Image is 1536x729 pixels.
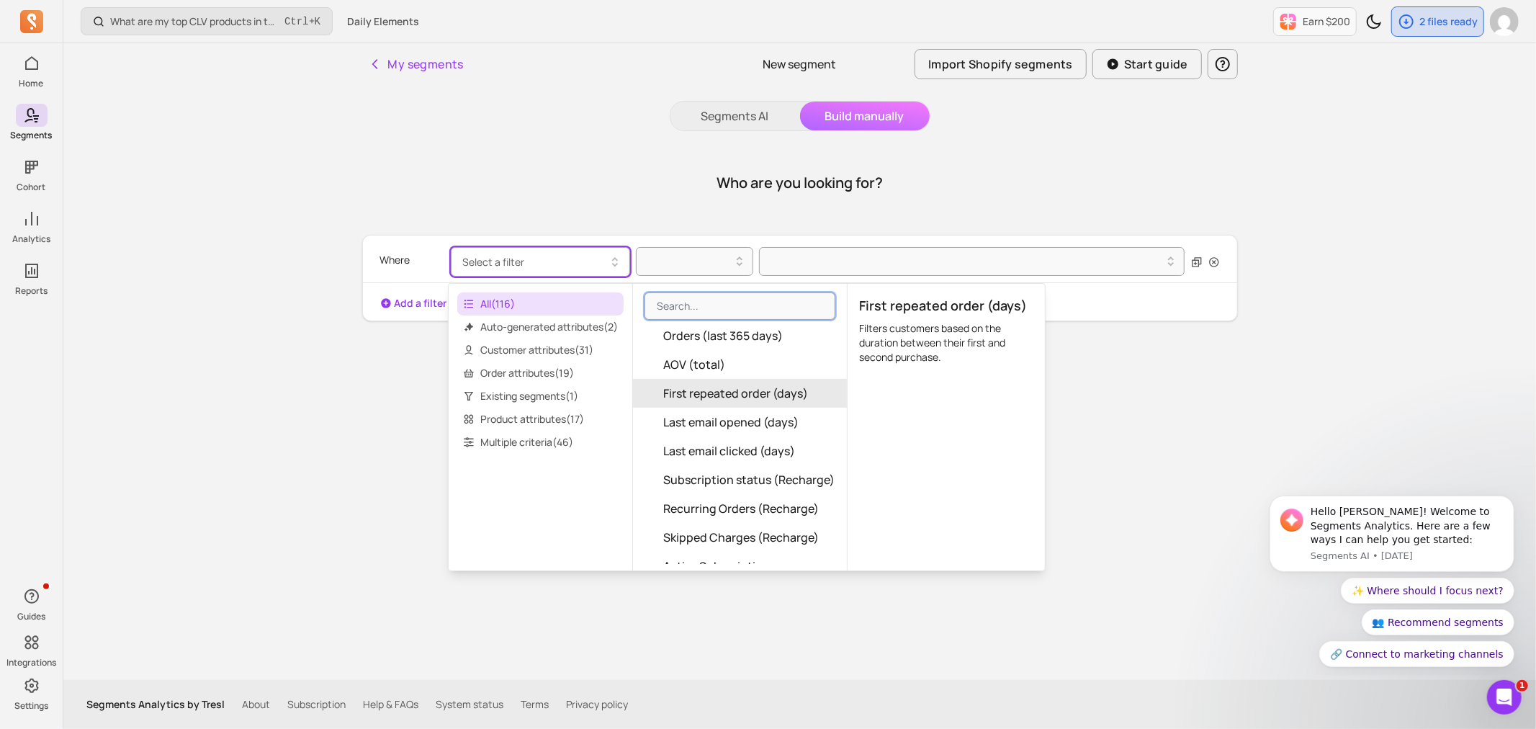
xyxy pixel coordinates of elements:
button: Last email opened (days) [633,408,847,437]
button: Subscription status (Recharge) [633,465,847,494]
button: Select a filter [451,247,630,277]
a: System status [436,697,503,712]
button: Skipped Charges (Recharge) [633,523,847,552]
p: Filters customers based on the duration between their first and second purchase. [859,321,1033,364]
span: 1 [1517,680,1528,692]
span: Last email opened (days) [663,413,799,431]
span: Order attributes ( 19 ) [457,362,624,385]
span: Multiple criteria ( 46 ) [457,431,624,454]
span: Active Subscriptions (Recharge) [663,558,835,592]
button: AOV (total) [633,350,847,379]
span: Existing segments ( 1 ) [457,385,624,408]
input: Search... [645,292,835,320]
button: What are my top CLV products in the last 90 days?Ctrl+K [81,7,333,35]
p: Got questions? [362,418,1238,435]
a: Terms [521,697,549,712]
span: Skipped Charges (Recharge) [663,529,819,546]
p: New segment [763,55,836,73]
button: Last email clicked (days) [633,437,847,465]
p: What are my top CLV products in the last 90 days? [110,14,279,29]
span: Daily Elements [347,14,419,29]
button: Build manually [800,102,930,130]
p: Reports [15,285,48,297]
p: 2 files ready [1419,14,1478,29]
span: + [284,14,320,29]
p: Analytics [12,233,50,245]
img: avatar [1490,7,1519,36]
kbd: Ctrl [284,14,309,29]
span: Product attributes ( 17 ) [457,408,624,431]
p: Settings [14,700,48,712]
button: Earn $200 [1273,7,1357,36]
p: Guides [17,611,45,622]
p: Where [380,247,410,273]
p: Segments Analytics by Tresl [86,697,225,712]
button: Recurring Orders (Recharge) [633,494,847,523]
p: Segments [11,130,53,141]
a: Privacy policy [566,697,628,712]
button: My segments [362,50,470,79]
iframe: Intercom live chat [1487,680,1522,715]
button: Daily Elements [338,9,428,35]
button: Import Shopify segments [915,49,1087,79]
span: Auto-generated attributes ( 2 ) [457,316,624,339]
p: Home [19,78,44,89]
span: Customer attributes ( 31 ) [457,339,624,362]
p: Cohort [17,182,46,193]
a: Help & FAQs [363,697,418,712]
span: Recurring Orders (Recharge) [663,500,819,517]
button: Active Subscriptions (Recharge) [633,552,847,598]
a: Subscription [287,697,346,712]
button: 2 files ready [1391,6,1484,37]
span: All ( 116 ) [457,292,624,316]
kbd: K [315,16,320,27]
iframe: Intercom notifications message [1248,482,1536,676]
button: Add a filter [380,296,447,310]
span: First repeated order (days) [663,385,808,402]
span: Subscription status (Recharge) [663,471,835,488]
span: Select a filter [463,255,525,269]
button: Segments AI [670,102,800,130]
p: First repeated order (days) [859,295,1033,316]
span: AOV (total) [663,356,725,373]
p: Integrations [6,657,56,668]
span: Orders (last 365 days) [663,327,783,344]
p: Start guide [1124,55,1188,73]
button: Start guide [1092,49,1202,79]
button: Toggle dark mode [1360,7,1388,36]
button: Guides [16,582,48,625]
h1: Who are you looking for? [717,173,883,193]
button: First repeated order (days) [633,379,847,408]
button: Orders (last 365 days) [633,321,847,350]
span: Last email clicked (days) [663,442,795,460]
p: Earn $200 [1303,14,1350,29]
a: About [242,697,270,712]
